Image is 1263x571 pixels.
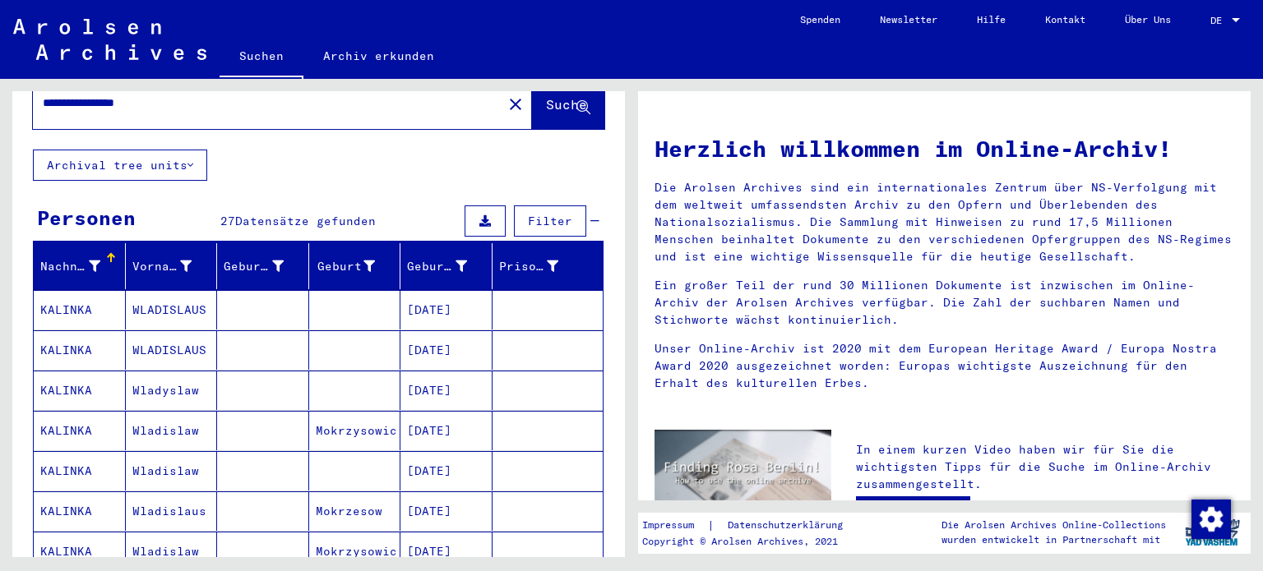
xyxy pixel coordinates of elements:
[224,253,308,279] div: Geburtsname
[126,371,218,410] mat-cell: Wladyslaw
[40,253,125,279] div: Nachname
[400,290,493,329] mat-cell: [DATE]
[499,253,584,279] div: Prisoner #
[655,131,1234,166] h1: Herzlich willkommen im Online-Archiv!
[400,411,493,450] mat-cell: [DATE]
[655,179,1234,265] p: Die Arolsen Archives sind ein internationales Zentrum über NS-Verfolgung mit dem weltweit umfasse...
[642,534,863,549] p: Copyright © Arolsen Archives, 2021
[499,258,559,275] div: Prisoner #
[655,340,1234,392] p: Unser Online-Archiv ist 2020 mit dem European Heritage Award / Europa Nostra Award 2020 ausgezeic...
[309,411,401,450] mat-cell: Mokrzysowic
[224,258,284,275] div: Geburtsname
[34,290,126,329] mat-cell: KALINKA
[1210,15,1228,26] span: DE
[400,491,493,531] mat-cell: [DATE]
[655,430,831,526] img: video.jpg
[126,290,218,329] mat-cell: WLADISLAUS
[220,214,235,228] span: 27
[528,214,572,228] span: Filter
[40,258,100,275] div: Nachname
[309,243,401,289] mat-header-cell: Geburt‏
[400,451,493,490] mat-cell: [DATE]
[856,441,1234,493] p: In einem kurzen Video haben wir für Sie die wichtigsten Tipps für die Suche im Online-Archiv zusa...
[309,491,401,531] mat-cell: Mokrzesow
[303,36,454,76] a: Archiv erkunden
[126,532,218,571] mat-cell: Wladislaw
[316,253,400,279] div: Geburt‏
[941,532,1166,547] p: wurden entwickelt in Partnerschaft mit
[33,150,207,181] button: Archival tree units
[34,243,126,289] mat-header-cell: Nachname
[400,532,493,571] mat-cell: [DATE]
[532,78,604,129] button: Suche
[642,517,707,534] a: Impressum
[400,330,493,370] mat-cell: [DATE]
[856,496,970,529] a: Video ansehen
[493,243,604,289] mat-header-cell: Prisoner #
[34,451,126,490] mat-cell: KALINKA
[37,203,136,233] div: Personen
[132,253,217,279] div: Vorname
[1191,500,1231,539] img: Zustimmung ändern
[400,371,493,410] mat-cell: [DATE]
[514,205,586,237] button: Filter
[309,532,401,571] mat-cell: Mokrzysowic
[407,258,467,275] div: Geburtsdatum
[126,411,218,450] mat-cell: Wladislaw
[506,94,525,114] mat-icon: close
[941,518,1166,532] p: Die Arolsen Archives Online-Collections
[400,243,493,289] mat-header-cell: Geburtsdatum
[316,258,376,275] div: Geburt‏
[34,371,126,410] mat-cell: KALINKA
[126,243,218,289] mat-header-cell: Vorname
[126,451,218,490] mat-cell: Wladislaw
[132,258,192,275] div: Vorname
[235,214,376,228] span: Datensätze gefunden
[34,411,126,450] mat-cell: KALINKA
[1182,512,1243,553] img: yv_logo.png
[34,532,126,571] mat-cell: KALINKA
[217,243,309,289] mat-header-cell: Geburtsname
[642,517,863,534] div: |
[1191,499,1230,538] div: Zustimmung ändern
[34,330,126,370] mat-cell: KALINKA
[34,491,126,531] mat-cell: KALINKA
[220,36,303,79] a: Suchen
[13,19,206,60] img: Arolsen_neg.svg
[126,491,218,531] mat-cell: Wladislaus
[546,96,587,113] span: Suche
[715,517,863,534] a: Datenschutzerklärung
[499,87,532,120] button: Clear
[655,277,1234,329] p: Ein großer Teil der rund 30 Millionen Dokumente ist inzwischen im Online-Archiv der Arolsen Archi...
[407,253,492,279] div: Geburtsdatum
[126,330,218,370] mat-cell: WLADISLAUS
